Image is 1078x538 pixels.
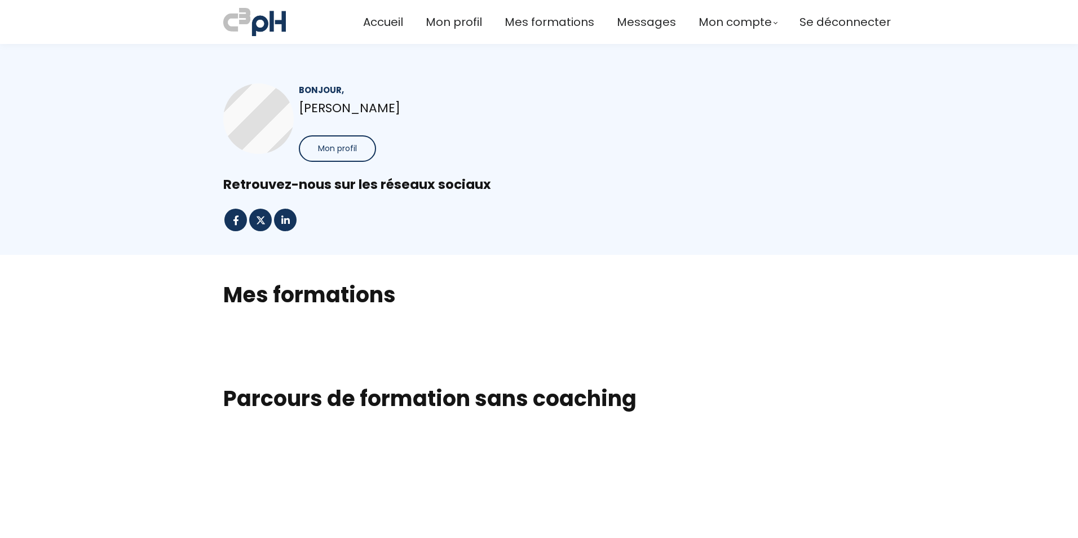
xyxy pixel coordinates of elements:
[299,83,520,96] div: Bonjour,
[223,176,855,193] div: Retrouvez-nous sur les réseaux sociaux
[426,13,482,32] a: Mon profil
[223,385,855,412] h1: Parcours de formation sans coaching
[318,143,357,155] span: Mon profil
[617,13,676,32] a: Messages
[223,280,855,309] h2: Mes formations
[223,6,286,38] img: a70bc7685e0efc0bd0b04b3506828469.jpeg
[799,13,891,32] a: Se déconnecter
[363,13,403,32] a: Accueil
[505,13,594,32] a: Mes formations
[299,135,376,162] button: Mon profil
[699,13,772,32] span: Mon compte
[299,98,520,118] p: [PERSON_NAME]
